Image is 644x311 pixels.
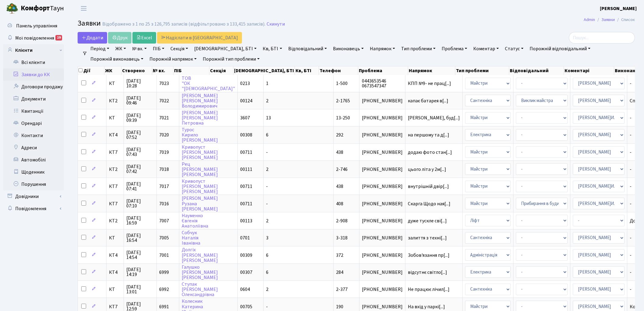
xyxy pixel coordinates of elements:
span: 0443653546 0673547347 [362,79,403,88]
span: [PHONE_NUMBER] [362,218,403,223]
a: ПІБ [150,44,167,54]
a: ТОВ"ОК"[DEMOGRAPHIC_DATA]" [182,75,235,92]
span: 00711 [240,200,252,207]
span: - [266,200,268,207]
span: дуже тускле сві[...] [408,217,447,224]
span: КТ7 [109,184,121,189]
span: 2-1765 [336,97,350,104]
span: 00309 [240,252,252,259]
a: Виконавець [331,44,366,54]
span: Заявки [78,18,101,29]
span: КТ [109,81,121,86]
span: [DATE] 07:52 [126,130,154,140]
span: 2 [266,286,268,293]
a: Рец[PERSON_NAME][PERSON_NAME] [182,161,218,178]
span: [PHONE_NUMBER] [362,270,403,275]
a: Галушко[PERSON_NAME][PERSON_NAME] [182,264,218,281]
a: Додати [78,32,107,44]
a: Excel [132,32,156,44]
span: 6 [266,252,268,259]
span: 6999 [159,269,169,276]
a: Адреси [3,142,64,154]
span: КТ2 [109,167,121,172]
span: [DATE] 09:46 [126,96,154,105]
span: 7021 [159,115,169,121]
span: 2-908 [336,217,348,224]
span: 2 [266,166,268,173]
span: 00111 [240,166,252,173]
a: [PERSON_NAME]Рузана[PERSON_NAME] [182,195,218,212]
span: [DATE] 07:42 [126,164,154,174]
a: Порожній напрямок [147,54,199,64]
span: 1 [266,80,268,87]
a: Договори продажу [3,81,64,93]
a: Секція [168,44,191,54]
span: 408 [336,200,343,207]
span: 6992 [159,286,169,293]
button: Переключити навігацію [76,3,91,13]
a: № вх. [130,44,149,54]
span: [DATE] 10:28 [126,79,154,88]
span: [PHONE_NUMBER] [362,235,403,240]
a: Відповідальний [286,44,329,54]
span: 6 [266,132,268,138]
span: [DATE] 13:01 [126,284,154,294]
span: 1-500 [336,80,348,87]
span: [PHONE_NUMBER] [362,304,403,309]
th: № вх. [152,66,173,75]
span: 438 [336,183,343,190]
a: СобчукНаталіяІванівна [182,229,200,246]
span: 00705 [240,303,252,310]
th: Відповідальний [509,66,564,75]
span: 7018 [159,166,169,173]
th: Напрямок [408,66,455,75]
a: Період [88,44,112,54]
a: Заявки [601,16,615,23]
span: - [266,183,268,190]
span: 7001 [159,252,169,259]
span: 372 [336,252,343,259]
a: Повідомлення [3,203,64,215]
span: [PHONE_NUMBER] [362,167,403,172]
span: Мої повідомлення [15,35,54,41]
span: КТ2 [109,98,121,103]
span: 3 [266,235,268,241]
th: Дії [78,66,104,75]
span: КТ4 [109,270,121,275]
span: Зобов'язання пр[...] [408,252,450,259]
span: [DATE] 14:19 [126,267,154,277]
a: Долгіх[PERSON_NAME][PERSON_NAME] [182,247,218,264]
span: [PERSON_NAME], буд[...] [408,115,460,121]
th: Коментарі [564,66,614,75]
span: Скарга Щодо ная[...] [408,200,450,207]
nav: breadcrumb [575,13,644,26]
span: капає батарея в[...] [408,97,448,104]
span: На вхід у паркі[...] [408,303,445,310]
a: Порожній відповідальний [527,44,593,54]
a: [DEMOGRAPHIC_DATA], БТІ [192,44,259,54]
a: Тип проблеми [399,44,438,54]
span: 3-318 [336,235,348,241]
span: 00711 [240,183,252,190]
span: [PHONE_NUMBER] [362,184,403,189]
span: Панель управління [16,23,57,29]
span: Таун [21,3,64,14]
span: [DATE] 14:54 [126,250,154,260]
span: 284 [336,269,343,276]
span: на першому та д[...] [408,132,449,138]
a: Квитанції [3,105,64,117]
b: [PERSON_NAME] [600,5,637,12]
span: КТ4 [109,253,121,258]
span: відсутнє світло[...] [408,269,447,276]
div: Відображено з 1 по 25 з 126,795 записів (відфільтровано з 133,415 записів). [102,21,265,27]
a: ЖК [113,44,128,54]
span: [DATE] 07:41 [126,182,154,191]
span: 7022 [159,97,169,104]
span: КТ7 [109,150,121,155]
b: Комфорт [21,3,50,13]
span: [PHONE_NUMBER] [362,115,403,120]
a: Орендарі [3,117,64,129]
th: Створено [121,66,152,75]
span: Додати [82,34,103,41]
span: [PHONE_NUMBER] [362,98,403,103]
